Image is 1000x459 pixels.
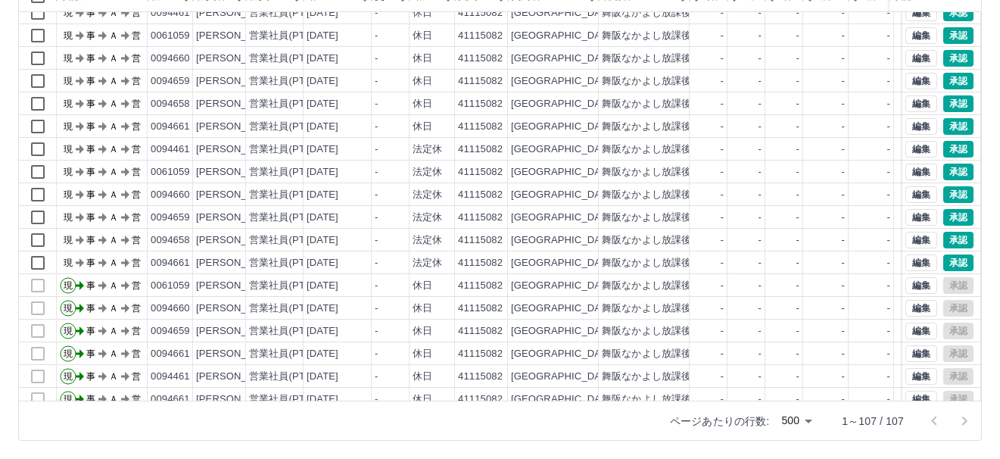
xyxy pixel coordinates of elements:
[759,165,762,180] div: -
[109,212,118,223] text: Ａ
[602,29,721,43] div: 舞阪なかよし放課後児童会
[943,118,974,135] button: 承認
[196,324,279,339] div: [PERSON_NAME]
[759,211,762,225] div: -
[86,98,95,109] text: 事
[86,235,95,245] text: 事
[86,258,95,268] text: 事
[375,233,378,248] div: -
[307,6,338,20] div: [DATE]
[905,254,937,271] button: 編集
[458,165,503,180] div: 41115082
[307,52,338,66] div: [DATE]
[132,8,141,18] text: 営
[196,188,279,202] div: [PERSON_NAME]
[375,97,378,111] div: -
[86,53,95,64] text: 事
[375,301,378,316] div: -
[887,233,890,248] div: -
[151,52,190,66] div: 0094660
[249,233,329,248] div: 営業社員(PT契約)
[842,301,845,316] div: -
[887,165,890,180] div: -
[151,29,190,43] div: 0061059
[132,53,141,64] text: 営
[196,6,279,20] div: [PERSON_NAME]
[721,74,724,89] div: -
[887,256,890,270] div: -
[943,232,974,248] button: 承認
[64,8,73,18] text: 現
[905,368,937,385] button: 編集
[796,188,799,202] div: -
[249,211,329,225] div: 営業社員(PT契約)
[132,212,141,223] text: 営
[458,279,503,293] div: 41115082
[887,97,890,111] div: -
[905,95,937,112] button: 編集
[796,74,799,89] div: -
[602,120,721,134] div: 舞阪なかよし放課後児童会
[842,324,845,339] div: -
[796,97,799,111] div: -
[64,53,73,64] text: 現
[511,52,615,66] div: [GEOGRAPHIC_DATA]
[64,212,73,223] text: 現
[759,120,762,134] div: -
[511,233,615,248] div: [GEOGRAPHIC_DATA]
[109,189,118,200] text: Ａ
[759,74,762,89] div: -
[759,52,762,66] div: -
[64,189,73,200] text: 現
[842,29,845,43] div: -
[196,233,279,248] div: [PERSON_NAME]
[109,76,118,86] text: Ａ
[458,188,503,202] div: 41115082
[458,29,503,43] div: 41115082
[151,233,190,248] div: 0094658
[602,188,721,202] div: 舞阪なかよし放課後児童会
[413,279,432,293] div: 休日
[842,120,845,134] div: -
[458,52,503,66] div: 41115082
[151,211,190,225] div: 0094659
[307,120,338,134] div: [DATE]
[196,52,279,66] div: [PERSON_NAME]
[458,97,503,111] div: 41115082
[413,74,432,89] div: 休日
[196,142,279,157] div: [PERSON_NAME]
[842,256,845,270] div: -
[86,326,95,336] text: 事
[375,74,378,89] div: -
[721,52,724,66] div: -
[905,118,937,135] button: 編集
[842,52,845,66] div: -
[375,256,378,270] div: -
[151,74,190,89] div: 0094659
[151,324,190,339] div: 0094659
[375,279,378,293] div: -
[602,211,721,225] div: 舞阪なかよし放課後児童会
[796,233,799,248] div: -
[796,52,799,66] div: -
[413,301,432,316] div: 休日
[796,324,799,339] div: -
[64,98,73,109] text: 現
[86,30,95,41] text: 事
[307,256,338,270] div: [DATE]
[109,30,118,41] text: Ａ
[905,5,937,21] button: 編集
[413,52,432,66] div: 休日
[249,120,329,134] div: 営業社員(PT契約)
[602,165,721,180] div: 舞阪なかよし放課後児童会
[375,165,378,180] div: -
[796,6,799,20] div: -
[196,29,279,43] div: [PERSON_NAME]
[511,165,615,180] div: [GEOGRAPHIC_DATA]
[511,279,615,293] div: [GEOGRAPHIC_DATA]
[511,256,615,270] div: [GEOGRAPHIC_DATA]
[132,121,141,132] text: 営
[109,98,118,109] text: Ａ
[413,97,432,111] div: 休日
[759,6,762,20] div: -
